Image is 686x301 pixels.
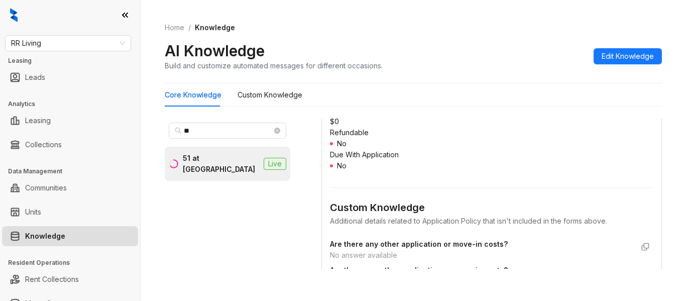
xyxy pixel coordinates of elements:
[8,258,140,267] h3: Resident Operations
[602,51,654,62] span: Edit Knowledge
[330,149,653,160] div: Due With Application
[594,48,662,64] button: Edit Knowledge
[8,99,140,109] h3: Analytics
[25,135,62,155] a: Collections
[25,111,51,131] a: Leasing
[2,202,138,222] li: Units
[330,216,653,227] div: Additional details related to Application Policy that isn't included in the forms above.
[264,158,286,170] span: Live
[330,127,653,138] div: Refundable
[195,23,235,32] span: Knowledge
[337,161,347,170] span: No
[2,226,138,246] li: Knowledge
[2,178,138,198] li: Communities
[2,269,138,289] li: Rent Collections
[8,167,140,176] h3: Data Management
[25,226,65,246] a: Knowledge
[330,116,653,127] div: $ 0
[274,128,280,134] span: close-circle
[25,202,41,222] a: Units
[25,178,67,198] a: Communities
[165,89,221,101] div: Core Knowledge
[163,22,186,33] a: Home
[238,89,302,101] div: Custom Knowledge
[8,56,140,65] h3: Leasing
[165,60,383,71] div: Build and customize automated messages for different occasions.
[330,250,633,261] div: No answer available
[175,127,182,134] span: search
[337,139,347,148] span: No
[25,67,45,87] a: Leads
[25,269,79,289] a: Rent Collections
[188,22,191,33] li: /
[183,153,260,175] div: 51 at [GEOGRAPHIC_DATA]
[2,67,138,87] li: Leads
[2,135,138,155] li: Collections
[11,36,125,51] span: RR Living
[165,41,265,60] h2: AI Knowledge
[10,8,18,22] img: logo
[330,266,508,274] strong: Are there any other application or move-in costs?
[330,240,508,248] strong: Are there any other application or move-in costs?
[2,111,138,131] li: Leasing
[330,200,653,216] div: Custom Knowledge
